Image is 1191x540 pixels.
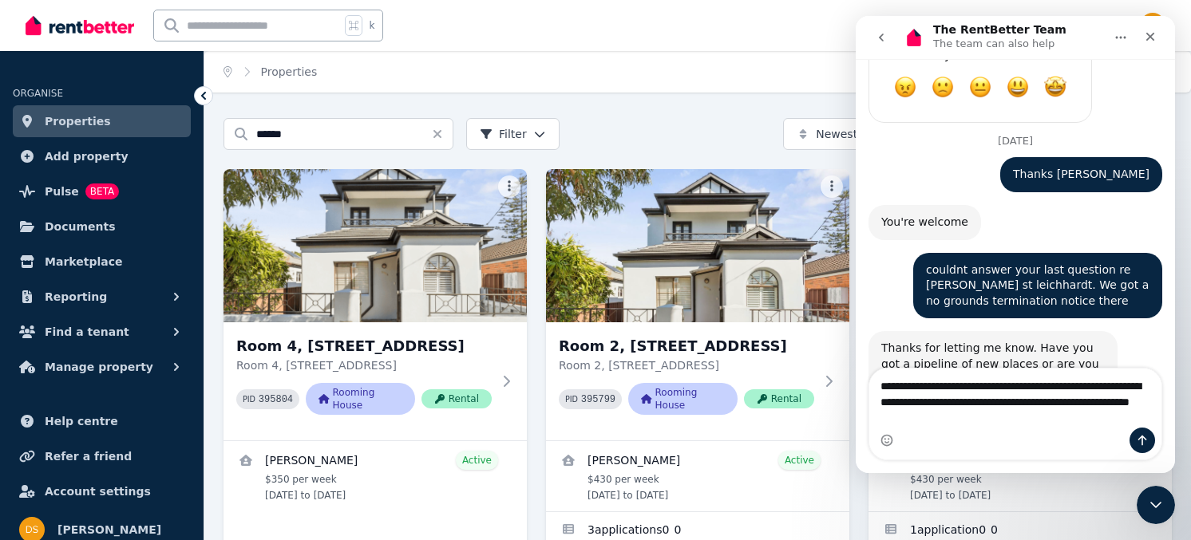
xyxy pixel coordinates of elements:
a: Add property [13,140,191,172]
span: Reporting [45,287,107,306]
a: Room 4, 276A King StRoom 4, [STREET_ADDRESS]Room 4, [STREET_ADDRESS]PID 395804Rooming HouseRental [224,169,527,440]
span: Rooming House [306,383,415,415]
span: Pulse [45,182,79,201]
img: Don Siyambalapitiya [1140,13,1165,38]
span: Manage property [45,357,153,376]
button: Newest First [783,118,936,150]
a: Marketplace [13,246,191,278]
a: View details for Tea Cozzuol-Kelly [869,441,1172,511]
a: Room 2, 276A King StRoom 2, [STREET_ADDRESS]Room 2, [STREET_ADDRESS]PID 395799Rooming HouseRental [546,169,849,440]
img: RentBetter [26,14,134,37]
p: Room 4, [STREET_ADDRESS] [236,357,492,373]
span: Newest First [816,126,884,142]
img: Room 2, 276A King St [546,169,849,322]
code: 395799 [581,394,615,405]
span: Rooming House [628,383,738,415]
img: Room 4, 276A King St [224,169,527,322]
span: Properties [45,112,111,131]
button: Find a tenant [13,316,191,348]
a: Refer a friend [13,440,191,472]
iframe: Intercom live chat [856,16,1175,473]
h3: Room 4, [STREET_ADDRESS] [236,335,492,357]
span: ORGANISE [13,88,63,99]
a: Account settings [13,475,191,507]
span: Help centre [45,412,118,431]
button: Manage property [13,351,191,383]
span: Rental [421,389,492,408]
span: [PERSON_NAME] [57,520,161,539]
span: Account settings [45,482,151,501]
span: Marketplace [45,252,122,271]
a: Documents [13,211,191,242]
button: More options [821,175,843,198]
span: Add property [45,147,129,166]
a: Properties [261,65,318,78]
h3: Room 2, [STREET_ADDRESS] [559,335,814,357]
iframe: Intercom live chat [1137,486,1175,524]
button: More options [498,175,520,198]
span: Documents [45,217,116,236]
span: Rental [744,389,814,408]
code: 395804 [259,394,293,405]
span: BETA [85,183,119,199]
small: PID [565,395,578,404]
a: Help centre [13,405,191,437]
small: PID [243,395,255,404]
span: k [369,19,374,32]
button: Reporting [13,281,191,313]
a: PulseBETA [13,175,191,207]
button: Filter [466,118,560,150]
a: Properties [13,105,191,137]
a: View details for Isha Choudhary [224,441,527,511]
span: Filter [480,126,527,142]
span: Refer a friend [45,447,132,466]
button: Clear search [431,118,453,150]
nav: Breadcrumb [204,51,336,93]
span: Find a tenant [45,322,129,341]
p: Room 2, [STREET_ADDRESS] [559,357,814,373]
a: View details for Daniel Frederick Clarke [546,441,849,511]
